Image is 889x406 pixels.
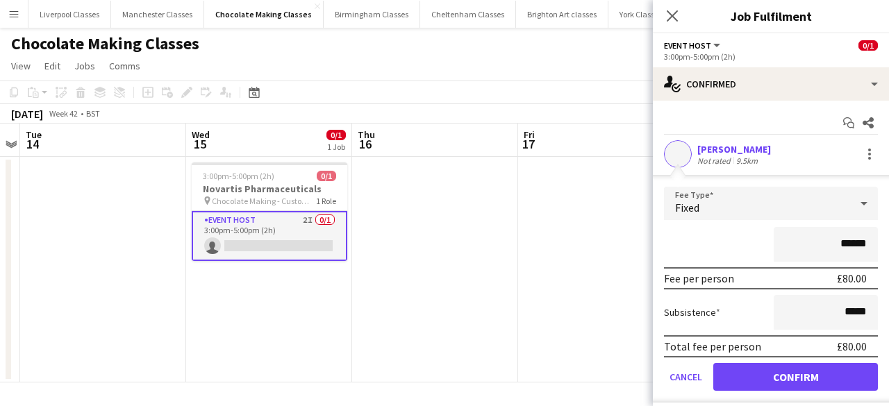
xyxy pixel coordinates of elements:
div: £80.00 [837,339,867,353]
button: Cancel [664,363,708,391]
span: 0/1 [326,130,346,140]
span: Wed [192,128,210,141]
h3: Job Fulfilment [653,7,889,25]
div: BST [86,108,100,119]
div: Confirmed [653,67,889,101]
span: 0/1 [317,171,336,181]
span: Chocolate Making - Customer Venue [212,196,316,206]
button: Manchester Classes [111,1,204,28]
button: Event Host [664,40,722,51]
h1: Chocolate Making Classes [11,33,199,54]
span: View [11,60,31,72]
span: Week 42 [46,108,81,119]
button: Liverpool Classes [28,1,111,28]
button: Birmingham Classes [324,1,420,28]
div: Fee per person [664,271,734,285]
button: Brighton Art classes [516,1,608,28]
a: Jobs [69,57,101,75]
div: 9.5km [733,155,761,166]
h3: Novartis Pharmaceuticals [192,183,347,195]
span: Tue [26,128,42,141]
span: Thu [358,128,375,141]
a: Edit [39,57,66,75]
span: Edit [44,60,60,72]
span: 1 Role [316,196,336,206]
div: [PERSON_NAME] [697,143,771,155]
div: 3:00pm-5:00pm (2h) [664,51,878,62]
label: Subsistence [664,306,720,319]
button: Confirm [713,363,878,391]
a: View [6,57,36,75]
span: Event Host [664,40,711,51]
span: 16 [356,136,375,152]
span: Fri [524,128,535,141]
span: 3:00pm-5:00pm (2h) [203,171,274,181]
span: 0/1 [858,40,878,51]
div: [DATE] [11,107,43,121]
div: Total fee per person [664,339,761,353]
div: £80.00 [837,271,867,285]
button: Chocolate Making Classes [204,1,324,28]
span: Jobs [74,60,95,72]
span: 15 [190,136,210,152]
button: York Classes [608,1,674,28]
app-job-card: 3:00pm-5:00pm (2h)0/1Novartis Pharmaceuticals Chocolate Making - Customer Venue1 RoleEvent Host2I... [192,162,347,261]
div: 1 Job [327,142,345,152]
span: 14 [24,136,42,152]
span: 17 [522,136,535,152]
button: Cheltenham Classes [420,1,516,28]
span: Fixed [675,201,699,214]
span: Comms [109,60,140,72]
app-card-role: Event Host2I0/13:00pm-5:00pm (2h) [192,211,347,261]
div: Not rated [697,155,733,166]
a: Comms [103,57,146,75]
